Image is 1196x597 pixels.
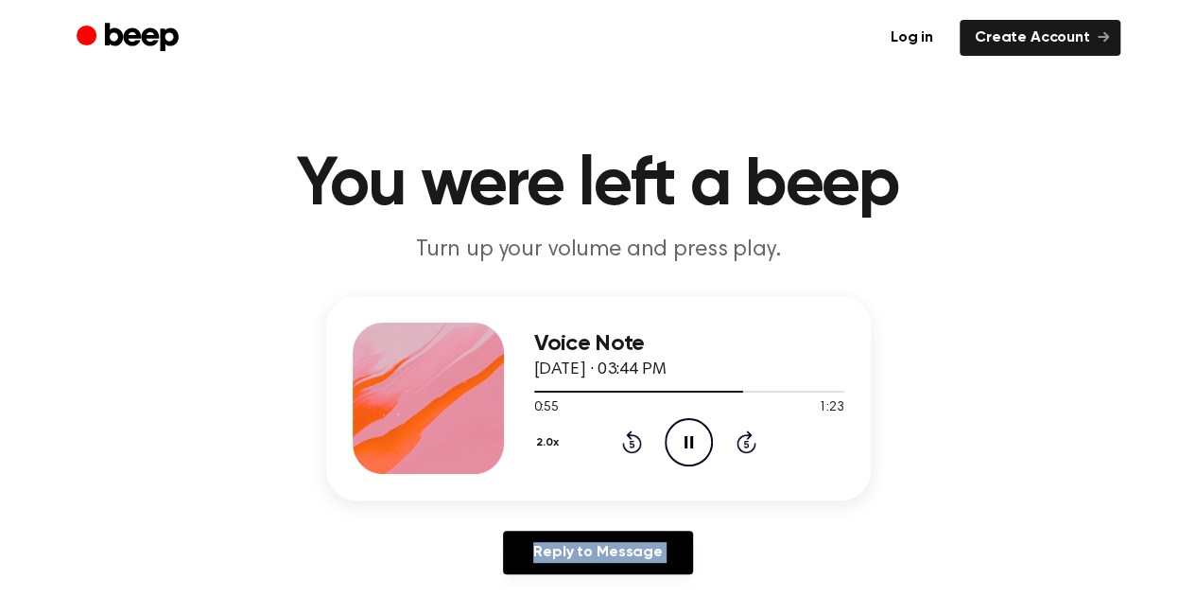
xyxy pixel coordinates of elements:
h1: You were left a beep [114,151,1083,219]
a: Reply to Message [503,531,692,574]
a: Create Account [960,20,1120,56]
button: 2.0x [534,427,566,459]
span: [DATE] · 03:44 PM [534,361,667,378]
p: Turn up your volume and press play. [235,235,962,266]
span: 0:55 [534,398,559,418]
a: Beep [77,20,183,57]
a: Log in [875,20,948,56]
span: 1:23 [819,398,843,418]
h3: Voice Note [534,331,844,357]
